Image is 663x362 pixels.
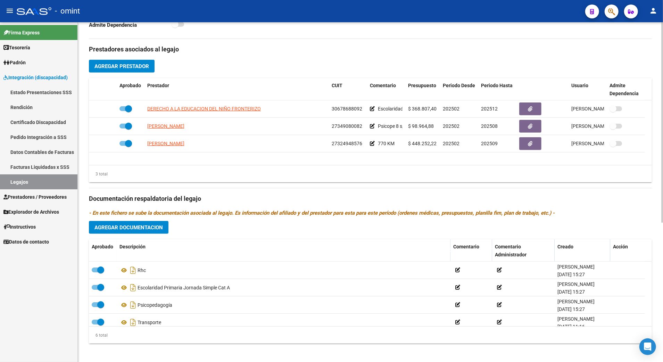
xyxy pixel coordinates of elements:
datatable-header-cell: Aprobado [117,78,144,101]
span: Creado [557,244,573,249]
datatable-header-cell: Comentario [367,78,405,101]
span: $ 368.807,40 [408,106,437,112]
span: [PERSON_NAME] [557,281,595,287]
span: Periodo Desde [443,83,475,88]
span: 30678688092 [332,106,362,112]
span: Agregar Prestador [94,63,149,69]
span: Padrón [3,59,26,66]
datatable-header-cell: Admite Dependencia [607,78,645,101]
span: Prestadores / Proveedores [3,193,67,201]
span: [PERSON_NAME] [147,123,184,129]
datatable-header-cell: Presupuesto [405,78,440,101]
span: Datos de contacto [3,238,49,246]
span: Escolaridad Primaria Jornada Simple Cat A [378,106,470,112]
i: Descargar documento [129,265,138,276]
span: 202502 [443,123,459,129]
datatable-header-cell: CUIT [329,78,367,101]
button: Agregar Prestador [89,60,155,73]
span: [DATE] 15:27 [557,272,585,277]
span: Admite Dependencia [610,83,639,96]
div: Psicopedagogía [119,299,448,311]
span: 202508 [481,123,498,129]
div: 3 total [89,170,108,178]
mat-icon: menu [6,7,14,15]
span: Usuario [571,83,588,88]
span: [PERSON_NAME] [DATE] [571,141,626,146]
span: Integración (discapacidad) [3,74,68,81]
datatable-header-cell: Usuario [569,78,607,101]
datatable-header-cell: Periodo Desde [440,78,478,101]
datatable-header-cell: Acción [610,239,645,262]
span: [PERSON_NAME] [557,316,595,322]
i: Descargar documento [129,317,138,328]
datatable-header-cell: Aprobado [89,239,117,262]
i: - En este fichero se sube la documentación asociada al legajo. Es información del afiliado y del ... [89,210,555,216]
span: [DATE] 15:27 [557,289,585,295]
span: 202509 [481,141,498,146]
span: [DATE] 11:16 [557,324,585,329]
h3: Documentación respaldatoria del legajo [89,194,652,204]
h3: Prestadores asociados al legajo [89,44,652,54]
span: Agregar Documentacion [94,224,163,231]
span: Aprobado [92,244,113,249]
datatable-header-cell: Creado [555,239,610,262]
span: Tesorería [3,44,30,51]
div: Rhc [119,265,448,276]
mat-icon: person [649,7,657,15]
span: [PERSON_NAME] [557,264,595,270]
span: [PERSON_NAME] [DATE] [571,123,626,129]
span: 27324948576 [332,141,362,146]
span: $ 98.964,88 [408,123,434,129]
datatable-header-cell: Descripción [117,239,450,262]
span: 202502 [443,141,459,146]
span: Comentario [453,244,479,249]
span: Explorador de Archivos [3,208,59,216]
datatable-header-cell: Periodo Hasta [478,78,516,101]
span: Firma Express [3,29,40,36]
span: Presupuesto [408,83,436,88]
span: Instructivos [3,223,36,231]
span: [PERSON_NAME] [557,299,595,304]
span: Psicope 8 s/mes (086) CUE 140342400 [378,123,462,129]
span: Periodo Hasta [481,83,513,88]
span: 770 KM [378,141,395,146]
span: Aprobado [119,83,141,88]
span: 202502 [443,106,459,112]
datatable-header-cell: Comentario Administrador [492,239,555,262]
div: 6 total [89,331,108,339]
span: Comentario [370,83,396,88]
i: Descargar documento [129,299,138,311]
div: Escolaridad Primaria Jornada Simple Cat A [119,282,448,293]
span: Comentario Administrador [495,244,527,257]
div: Open Intercom Messenger [639,338,656,355]
span: Prestador [147,83,169,88]
span: 27349080082 [332,123,362,129]
datatable-header-cell: Prestador [144,78,329,101]
span: Descripción [119,244,146,249]
i: Descargar documento [129,282,138,293]
span: 202512 [481,106,498,112]
span: - omint [55,3,80,19]
span: [PERSON_NAME] [DATE] [571,106,626,112]
span: [PERSON_NAME] [147,141,184,146]
span: $ 448.252,22 [408,141,437,146]
span: Acción [613,244,628,249]
p: Admite Dependencia [89,21,172,29]
span: DERECHO A LA EDUCACION DEL NIÑO FRONTERIZO [147,106,261,112]
span: CUIT [332,83,342,88]
span: [DATE] 15:27 [557,306,585,312]
datatable-header-cell: Comentario [450,239,492,262]
div: Transporte [119,317,448,328]
button: Agregar Documentacion [89,221,168,234]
